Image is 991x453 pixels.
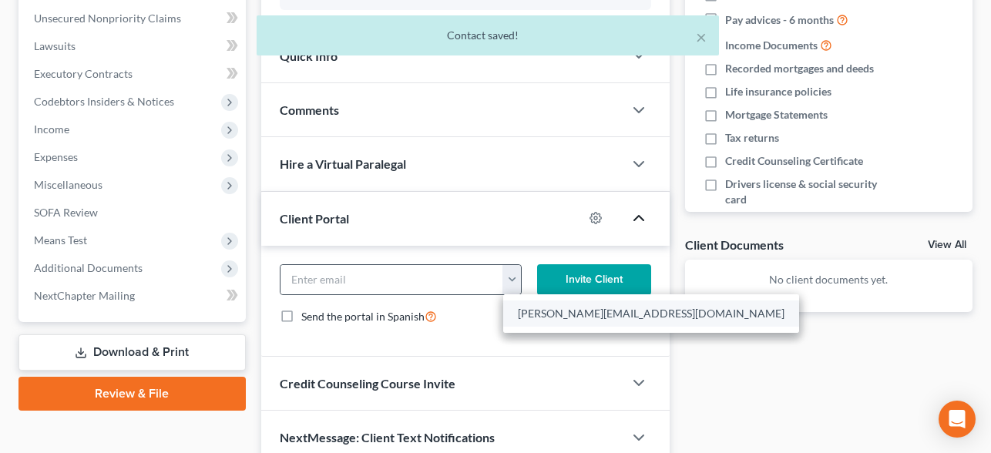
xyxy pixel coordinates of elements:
span: Life insurance policies [725,84,831,99]
span: Drivers license & social security card [725,176,888,207]
a: Download & Print [18,334,246,371]
span: Expenses [34,150,78,163]
span: Comments [280,102,339,117]
a: [PERSON_NAME][EMAIL_ADDRESS][DOMAIN_NAME] [503,300,799,327]
a: View All [928,240,966,250]
a: Unsecured Nonpriority Claims [22,5,246,32]
span: Additional Documents [34,261,143,274]
span: Pay advices - 6 months [725,12,834,28]
span: NextChapter Mailing [34,289,135,302]
span: Recorded mortgages and deeds [725,61,874,76]
span: Send the portal in Spanish [301,310,425,323]
span: Client Portal [280,211,349,226]
span: Miscellaneous [34,178,102,191]
span: Codebtors Insiders & Notices [34,95,174,108]
div: Client Documents [685,237,784,253]
div: Contact saved! [269,28,707,43]
a: NextChapter Mailing [22,282,246,310]
button: × [696,28,707,46]
span: Mortgage Statements [725,107,828,122]
a: Review & File [18,377,246,411]
span: NextMessage: Client Text Notifications [280,430,495,445]
p: No client documents yet. [697,272,960,287]
button: Invite Client [537,264,650,295]
a: SOFA Review [22,199,246,226]
span: Unsecured Nonpriority Claims [34,12,181,25]
span: Executory Contracts [34,67,133,80]
span: Credit Counseling Course Invite [280,376,455,391]
span: Tax returns [725,130,779,146]
span: Hire a Virtual Paralegal [280,156,406,171]
span: Income [34,122,69,136]
div: Open Intercom Messenger [939,401,976,438]
span: Means Test [34,233,87,247]
a: Executory Contracts [22,60,246,88]
span: SOFA Review [34,206,98,219]
span: Credit Counseling Certificate [725,153,863,169]
input: Enter email [281,265,504,294]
